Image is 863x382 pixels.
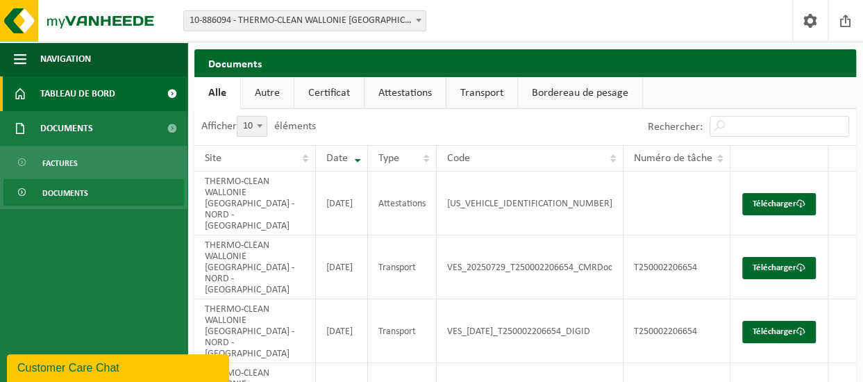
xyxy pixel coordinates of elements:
td: Transport [368,235,437,299]
td: [DATE] [316,235,368,299]
a: Certificat [294,77,364,109]
a: Transport [446,77,517,109]
a: Documents [3,179,184,206]
a: Alle [194,77,240,109]
td: Transport [368,299,437,363]
span: Numéro de tâche [634,153,712,164]
td: [US_VEHICLE_IDENTIFICATION_NUMBER] [437,172,623,235]
iframe: chat widget [7,351,232,382]
label: Rechercher: [648,122,703,133]
a: Autre [241,77,294,109]
td: THERMO-CLEAN WALLONIE [GEOGRAPHIC_DATA] - NORD - [GEOGRAPHIC_DATA] [194,172,316,235]
span: 10-886094 - THERMO-CLEAN WALLONIE FRANCE - NORD - GHISLENGHIEN [183,10,426,31]
td: [DATE] [316,299,368,363]
span: Type [378,153,399,164]
td: VES_20250729_T250002206654_CMRDoc [437,235,623,299]
span: Tableau de bord [40,76,115,111]
span: Factures [42,150,78,176]
span: 10 [237,117,267,136]
td: T250002206654 [623,299,730,363]
a: Bordereau de pesage [518,77,642,109]
td: THERMO-CLEAN WALLONIE [GEOGRAPHIC_DATA] - NORD - [GEOGRAPHIC_DATA] [194,235,316,299]
a: Télécharger [742,321,816,343]
td: VES_[DATE]_T250002206654_DIGID [437,299,623,363]
td: [DATE] [316,172,368,235]
td: THERMO-CLEAN WALLONIE [GEOGRAPHIC_DATA] - NORD - [GEOGRAPHIC_DATA] [194,299,316,363]
a: Factures [3,149,184,176]
span: Navigation [40,42,91,76]
h2: Documents [194,49,856,76]
a: Télécharger [742,257,816,279]
a: Télécharger [742,193,816,215]
span: Date [326,153,348,164]
span: Site [205,153,221,164]
td: T250002206654 [623,235,730,299]
a: Attestations [365,77,446,109]
span: Documents [40,111,93,146]
label: Afficher éléments [201,121,316,132]
span: Documents [42,180,88,206]
span: Code [447,153,470,164]
span: 10-886094 - THERMO-CLEAN WALLONIE FRANCE - NORD - GHISLENGHIEN [184,11,426,31]
td: Attestations [368,172,437,235]
span: 10 [237,116,267,137]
